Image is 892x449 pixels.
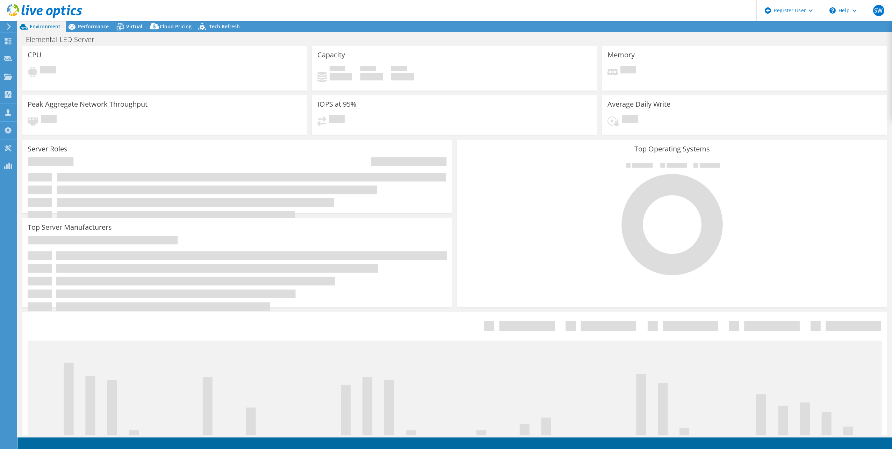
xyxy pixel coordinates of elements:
[317,100,357,108] h3: IOPS at 95%
[391,73,414,80] h4: 0 GiB
[330,73,352,80] h4: 0 GiB
[622,115,638,124] span: Pending
[330,66,345,73] span: Used
[829,7,836,14] svg: \n
[462,145,882,153] h3: Top Operating Systems
[360,66,376,73] span: Free
[607,100,670,108] h3: Average Daily Write
[40,66,56,75] span: Pending
[360,73,383,80] h4: 0 GiB
[391,66,407,73] span: Total
[317,51,345,59] h3: Capacity
[28,223,112,231] h3: Top Server Manufacturers
[620,66,636,75] span: Pending
[23,36,105,43] h1: Elemental-LED-Server
[126,23,142,30] span: Virtual
[28,145,67,153] h3: Server Roles
[873,5,884,16] span: SW
[78,23,109,30] span: Performance
[209,23,240,30] span: Tech Refresh
[28,51,42,59] h3: CPU
[41,115,57,124] span: Pending
[329,115,345,124] span: Pending
[30,23,60,30] span: Environment
[28,100,148,108] h3: Peak Aggregate Network Throughput
[607,51,635,59] h3: Memory
[160,23,192,30] span: Cloud Pricing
